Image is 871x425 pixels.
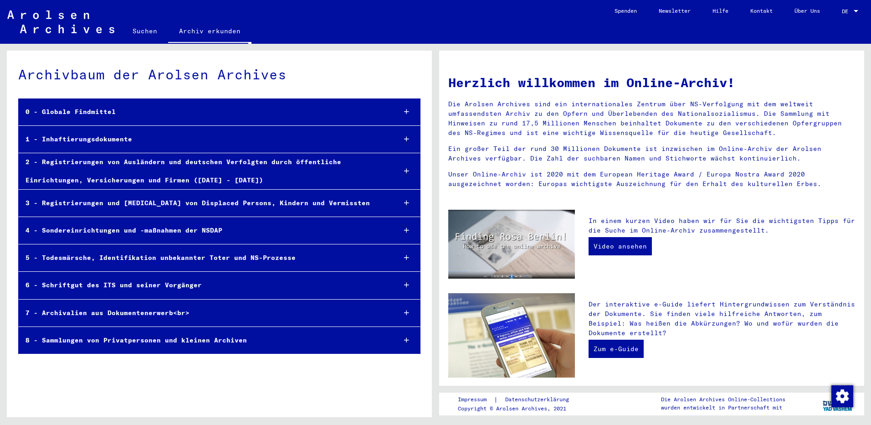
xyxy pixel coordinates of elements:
[458,395,580,404] div: |
[821,392,855,415] img: yv_logo.png
[19,304,389,322] div: 7 - Archivalien aus Dokumentenerwerb<br>
[19,194,389,212] div: 3 - Registrierungen und [MEDICAL_DATA] von Displaced Persons, Kindern und Vermissten
[448,170,855,189] p: Unser Online-Archiv ist 2020 mit dem European Heritage Award / Europa Nostra Award 2020 ausgezeic...
[589,300,855,338] p: Der interaktive e-Guide liefert Hintergrundwissen zum Verständnis der Dokumente. Sie finden viele...
[448,210,575,279] img: video.jpg
[661,404,785,412] p: wurden entwickelt in Partnerschaft mit
[122,20,168,42] a: Suchen
[19,103,389,121] div: 0 - Globale Findmittel
[842,8,852,15] span: DE
[448,99,855,138] p: Die Arolsen Archives sind ein internationales Zentrum über NS-Verfolgung mit dem weltweit umfasse...
[498,395,580,404] a: Datenschutzerklärung
[19,276,389,294] div: 6 - Schriftgut des ITS und seiner Vorgänger
[19,130,389,148] div: 1 - Inhaftierungsdokumente
[18,64,420,85] div: Archivbaum der Arolsen Archives
[458,395,494,404] a: Impressum
[19,332,389,349] div: 8 - Sammlungen von Privatpersonen und kleinen Archiven
[19,222,389,239] div: 4 - Sondereinrichtungen und -maßnahmen der NSDAP
[19,153,389,189] div: 2 - Registrierungen von Ausländern und deutschen Verfolgten durch öffentliche Einrichtungen, Vers...
[448,73,855,92] h1: Herzlich willkommen im Online-Archiv!
[661,395,785,404] p: Die Arolsen Archives Online-Collections
[831,385,853,407] img: Zustimmung ändern
[589,340,644,358] a: Zum e-Guide
[7,10,114,33] img: Arolsen_neg.svg
[168,20,251,44] a: Archiv erkunden
[448,144,855,163] p: Ein großer Teil der rund 30 Millionen Dokumente ist inzwischen im Online-Archiv der Arolsen Archi...
[19,249,389,267] div: 5 - Todesmärsche, Identifikation unbekannter Toter und NS-Prozesse
[589,237,652,255] a: Video ansehen
[448,293,575,378] img: eguide.jpg
[458,404,580,413] p: Copyright © Arolsen Archives, 2021
[589,216,855,235] p: In einem kurzen Video haben wir für Sie die wichtigsten Tipps für die Suche im Online-Archiv zusa...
